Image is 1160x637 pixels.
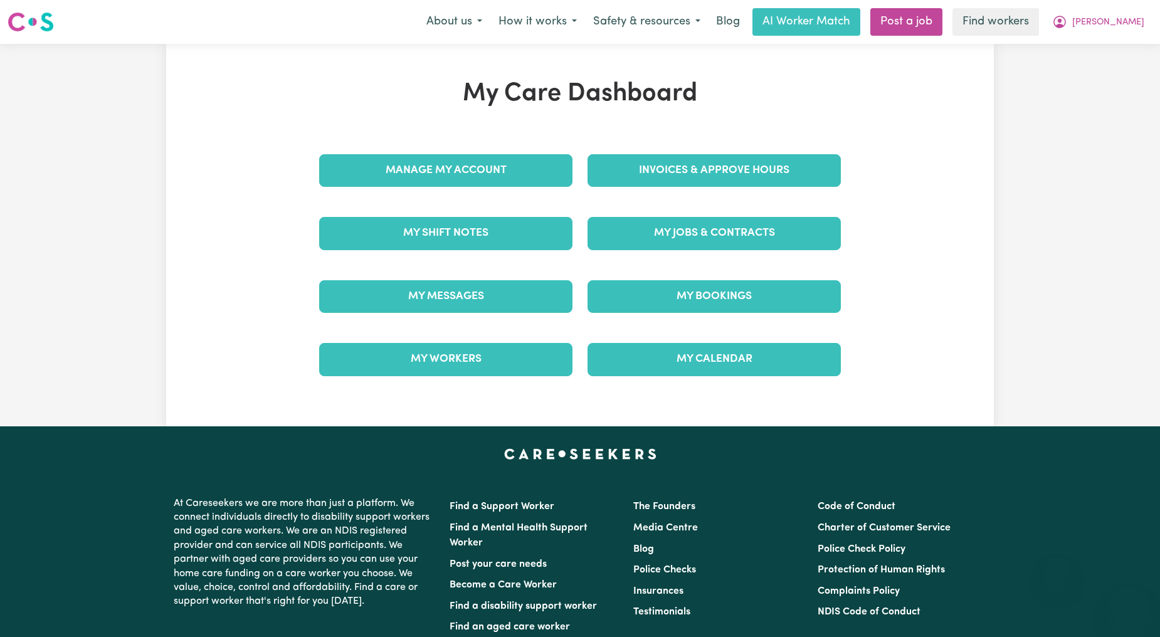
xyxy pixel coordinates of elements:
img: Careseekers logo [8,11,54,33]
a: My Workers [319,343,572,376]
a: Blog [633,544,654,554]
a: Code of Conduct [818,502,895,512]
a: Insurances [633,586,683,596]
iframe: Button to launch messaging window [1110,587,1150,627]
a: AI Worker Match [752,8,860,36]
a: The Founders [633,502,695,512]
button: Safety & resources [585,9,709,35]
a: Careseekers logo [8,8,54,36]
button: How it works [490,9,585,35]
a: Find workers [952,8,1039,36]
button: My Account [1044,9,1152,35]
a: My Messages [319,280,572,313]
a: My Calendar [588,343,841,376]
p: At Careseekers we are more than just a platform. We connect individuals directly to disability su... [174,492,435,614]
a: Police Check Policy [818,544,905,554]
a: Protection of Human Rights [818,565,945,575]
a: Testimonials [633,607,690,617]
a: Charter of Customer Service [818,523,951,533]
a: Police Checks [633,565,696,575]
a: Careseekers home page [504,449,656,459]
a: My Bookings [588,280,841,313]
a: Complaints Policy [818,586,900,596]
a: Media Centre [633,523,698,533]
a: Find a disability support worker [450,601,597,611]
a: Post your care needs [450,559,547,569]
a: Manage My Account [319,154,572,187]
a: Blog [709,8,747,36]
button: About us [418,9,490,35]
a: Become a Care Worker [450,580,557,590]
a: Find a Support Worker [450,502,554,512]
a: Post a job [870,8,942,36]
a: My Jobs & Contracts [588,217,841,250]
h1: My Care Dashboard [312,79,848,109]
a: Find an aged care worker [450,622,570,632]
a: NDIS Code of Conduct [818,607,920,617]
a: Find a Mental Health Support Worker [450,523,588,548]
span: [PERSON_NAME] [1072,16,1144,29]
a: Invoices & Approve Hours [588,154,841,187]
a: My Shift Notes [319,217,572,250]
iframe: Close message [1045,557,1070,582]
